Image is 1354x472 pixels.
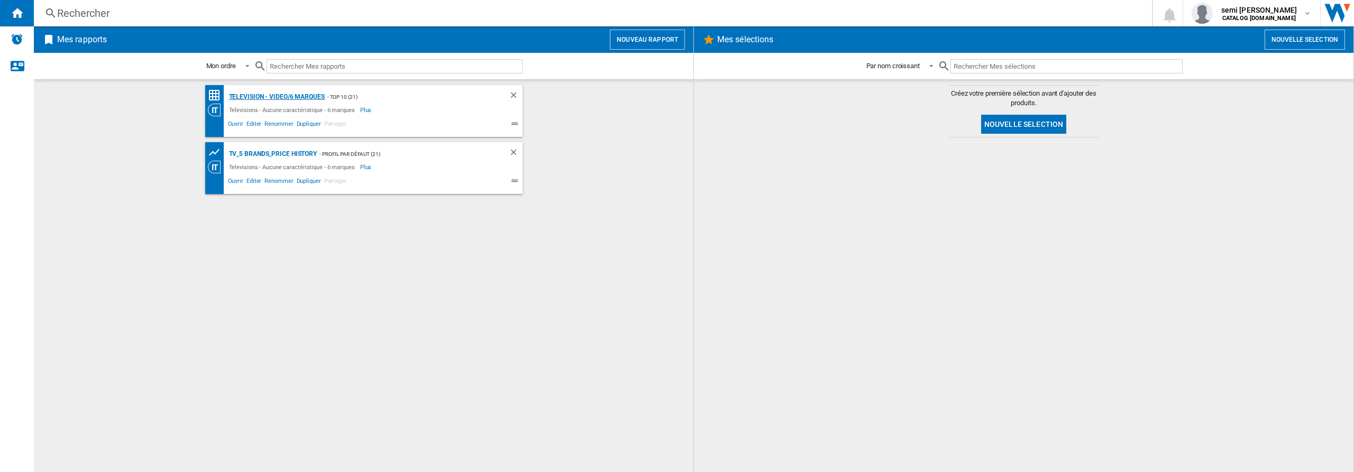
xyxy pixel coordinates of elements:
[950,89,1098,108] span: Créez votre première sélection avant d'ajouter des produits.
[208,146,226,159] div: Tableau des prix des produits
[226,104,360,116] div: Televisions - Aucune caractéristique - 6 marques
[509,147,523,161] div: Supprimer
[226,147,317,161] div: TV_5 Brands_Price History
[325,90,488,104] div: - Top 10 (21)
[317,147,487,161] div: - Profil par défaut (21)
[57,6,1124,21] div: Rechercher
[360,104,373,116] span: Plus
[1222,15,1296,22] b: CATALOG [DOMAIN_NAME]
[295,176,323,189] span: Dupliquer
[1221,5,1297,15] span: semi [PERSON_NAME]
[206,62,236,70] div: Mon ordre
[263,176,295,189] span: Renommer
[245,176,263,189] span: Editer
[1192,3,1213,24] img: profile.jpg
[295,119,323,132] span: Dupliquer
[263,119,295,132] span: Renommer
[208,161,226,173] div: Vision Catégorie
[245,119,263,132] span: Editer
[950,59,1183,73] input: Rechercher Mes sélections
[1265,30,1345,50] button: Nouvelle selection
[11,33,23,45] img: alerts-logo.svg
[208,89,226,102] div: Matrice des prix
[226,119,245,132] span: Ouvrir
[866,62,920,70] div: Par nom croissant
[360,161,373,173] span: Plus
[981,115,1067,134] button: Nouvelle selection
[509,90,523,104] div: Supprimer
[323,119,348,132] span: Partager
[715,30,775,50] h2: Mes sélections
[226,176,245,189] span: Ouvrir
[55,30,109,50] h2: Mes rapports
[208,104,226,116] div: Vision Catégorie
[226,161,360,173] div: Televisions - Aucune caractéristique - 6 marques
[323,176,348,189] span: Partager
[226,90,325,104] div: Television - video/6 marques
[267,59,523,73] input: Rechercher Mes rapports
[610,30,685,50] button: Nouveau rapport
